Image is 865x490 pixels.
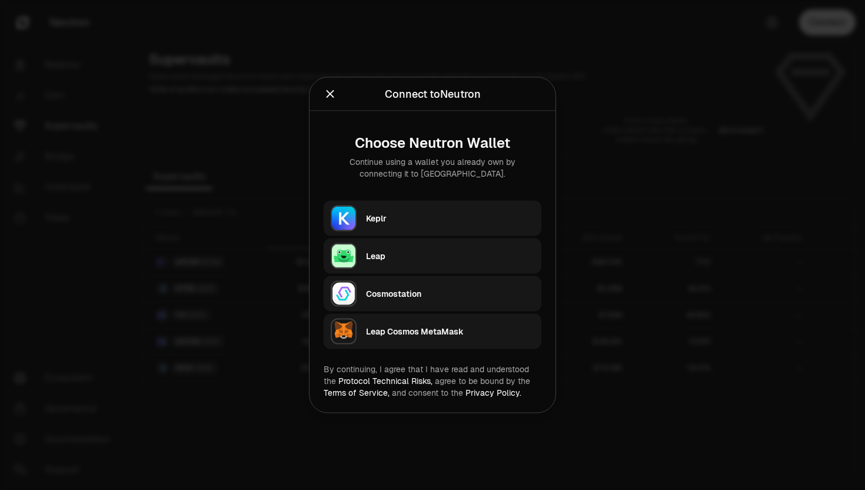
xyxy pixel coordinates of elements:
img: Keplr [331,206,357,231]
img: Leap Cosmos MetaMask [331,319,357,345]
a: Terms of Service, [324,388,390,398]
div: Leap Cosmos MetaMask [366,326,534,337]
a: Privacy Policy. [465,388,521,398]
div: By continuing, I agree that I have read and understood the agree to be bound by the and consent t... [324,363,541,399]
img: Leap [331,243,357,269]
a: Protocol Technical Risks, [338,376,432,386]
div: Keplr [366,213,534,224]
button: Close [324,86,337,102]
div: Leap [366,250,534,262]
div: Connect to Neutron [385,86,481,102]
button: LeapLeap [324,239,541,274]
button: KeplrKeplr [324,201,541,236]
img: Cosmostation [331,281,357,307]
div: Choose Neutron Wallet [333,135,532,151]
button: CosmostationCosmostation [324,276,541,312]
div: Continue using a wallet you already own by connecting it to [GEOGRAPHIC_DATA]. [333,156,532,180]
div: Cosmostation [366,288,534,300]
button: Leap Cosmos MetaMaskLeap Cosmos MetaMask [324,314,541,349]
